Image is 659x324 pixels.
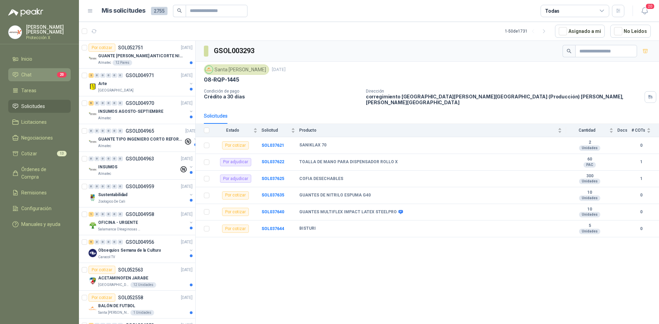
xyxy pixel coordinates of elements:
[299,193,371,198] b: GUANTES DE NITRILO ESPUMA G40
[94,101,100,106] div: 0
[222,141,249,149] div: Por cotizar
[566,157,613,162] b: 60
[94,240,100,244] div: 0
[262,209,284,214] a: SOL037640
[112,156,117,161] div: 0
[106,73,111,78] div: 0
[98,275,148,281] p: ACETAMINOFEN JARABE
[262,176,284,181] a: SOL037625
[118,267,143,272] p: SOL052563
[181,100,193,107] p: [DATE]
[220,158,251,166] div: Por adjudicar
[204,64,269,75] div: Santa [PERSON_NAME]
[632,159,651,165] b: 1
[555,25,605,38] button: Asignado a mi
[21,55,32,63] span: Inicio
[262,226,284,231] a: SOL037644
[205,66,213,73] img: Company Logo
[21,71,32,79] span: Chat
[632,192,651,199] b: 0
[89,193,97,202] img: Company Logo
[94,73,100,78] div: 0
[89,277,97,285] img: Company Logo
[299,124,566,137] th: Producto
[89,138,97,146] img: Company Logo
[98,254,115,260] p: Caracol TV
[299,209,397,215] b: GUANTES MULTIFLEX IMPACT LATEX STEELPRO
[100,156,105,161] div: 0
[181,156,193,162] p: [DATE]
[79,291,195,319] a: Por cotizarSOL052558[DATE] Company LogoBALÓN DE FUTBOLSanta [PERSON_NAME]1 Unidades
[272,67,286,73] p: [DATE]
[89,266,115,274] div: Por cotizar
[98,136,184,143] p: GUANTE TIPO INGENIERO CORTO REFORZADO
[94,212,100,217] div: 0
[57,151,67,156] span: 13
[57,72,67,77] span: 20
[299,159,398,165] b: TOALLA DE MANO PARA DISPENSADOR ROLLO X
[130,310,154,315] div: 1 Unidades
[89,249,97,257] img: Company Logo
[299,128,556,133] span: Producto
[222,208,249,216] div: Por cotizar
[213,124,262,137] th: Estado
[89,238,194,260] a: 5 0 0 0 0 0 GSOL004956[DATE] Company LogoObsequios Semana de la CulturaCaracol TV
[21,189,47,196] span: Remisiones
[98,310,129,315] p: Santa [PERSON_NAME]
[89,240,94,244] div: 5
[89,155,194,177] a: 0 0 0 0 0 0 GSOL004963[DATE] Company LogoINSUMOSAlmatec
[112,212,117,217] div: 0
[299,176,343,182] b: COFIA DESECHABLES
[89,101,94,106] div: 6
[610,25,651,38] button: No Leídos
[106,212,111,217] div: 0
[567,49,571,53] span: search
[632,226,651,232] b: 0
[181,45,193,51] p: [DATE]
[8,116,71,129] a: Licitaciones
[118,73,123,78] div: 0
[181,183,193,190] p: [DATE]
[112,101,117,106] div: 0
[98,116,111,121] p: Almatec
[566,190,613,195] b: 10
[89,73,94,78] div: 2
[106,129,111,133] div: 0
[89,129,94,133] div: 0
[94,184,100,189] div: 0
[8,100,71,113] a: Solicitudes
[204,112,228,120] div: Solicitudes
[214,46,255,56] h3: GSOL003293
[299,226,316,231] b: BISTURI
[102,6,146,16] h1: Mis solicitudes
[112,129,117,133] div: 0
[566,173,613,179] b: 300
[98,219,138,226] p: OFICINA - URGENTE
[126,73,154,78] p: GSOL004971
[100,101,105,106] div: 0
[118,101,123,106] div: 0
[505,26,550,37] div: 1 - 50 de 1731
[118,45,143,50] p: SOL052751
[366,94,642,105] p: corregimiento [GEOGRAPHIC_DATA][PERSON_NAME][GEOGRAPHIC_DATA] (Producción) [PERSON_NAME] , [PERSO...
[8,52,71,65] a: Inicio
[118,129,123,133] div: 0
[98,171,111,177] p: Almatec
[21,134,53,142] span: Negociaciones
[98,303,135,309] p: BALÓN DE FUTBOL
[89,44,115,52] div: Por cotizar
[98,227,141,232] p: Salamanca Oleaginosas SAS
[632,128,645,133] span: # COTs
[126,101,154,106] p: GSOL004970
[94,129,100,133] div: 0
[98,164,117,170] p: INSUMOS
[632,142,651,149] b: 0
[26,36,71,40] p: Protección X
[8,68,71,81] a: Chat20
[222,225,249,233] div: Por cotizar
[100,184,105,189] div: 0
[118,212,123,217] div: 0
[566,140,613,145] b: 2
[8,84,71,97] a: Tareas
[181,211,193,218] p: [DATE]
